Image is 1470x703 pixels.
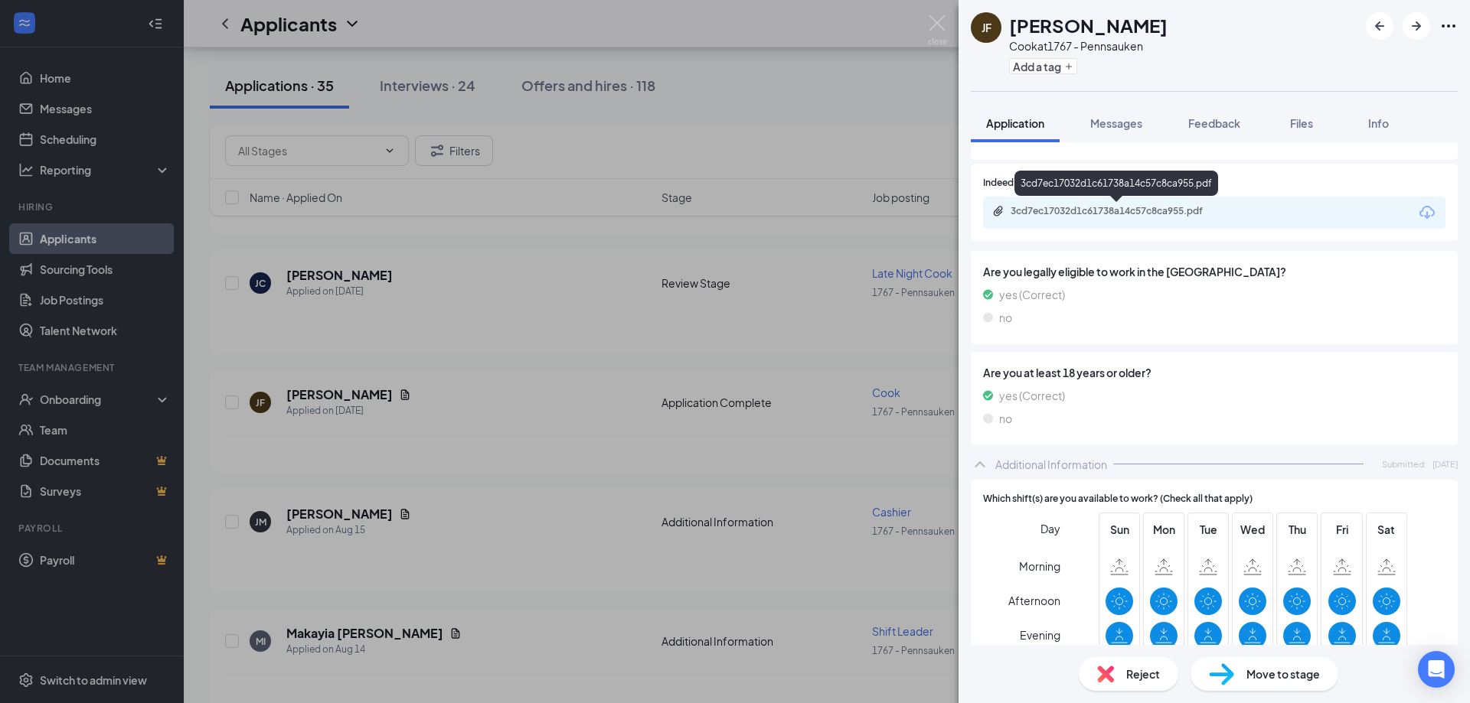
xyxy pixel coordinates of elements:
[1328,521,1356,538] span: Fri
[1403,12,1430,40] button: ArrowRight
[999,286,1065,303] span: yes (Correct)
[1014,171,1218,196] div: 3cd7ec17032d1c61738a14c57c8ca955.pdf
[992,205,1004,217] svg: Paperclip
[1370,17,1389,35] svg: ArrowLeftNew
[1009,38,1168,54] div: Cook at 1767 - Pennsauken
[1020,621,1060,649] span: Evening
[1150,521,1178,538] span: Mon
[1126,666,1160,682] span: Reject
[995,457,1107,472] div: Additional Information
[999,410,1012,427] span: no
[1239,521,1266,538] span: Wed
[1382,457,1426,470] span: Submitted:
[983,492,1253,506] span: Which shift(s) are you available to work? (Check all that apply)
[1439,17,1458,35] svg: Ellipses
[999,387,1065,404] span: yes (Correct)
[1418,203,1436,222] svg: Download
[1407,17,1426,35] svg: ArrowRight
[983,176,1050,190] span: Indeed Resume
[983,263,1445,280] span: Are you legally eligible to work in the [GEOGRAPHIC_DATA]?
[1418,651,1455,688] div: Open Intercom Messenger
[971,455,989,474] svg: ChevronUp
[986,116,1044,130] span: Application
[999,309,1012,326] span: no
[1064,62,1073,71] svg: Plus
[1366,12,1393,40] button: ArrowLeftNew
[1368,116,1389,130] span: Info
[1283,521,1311,538] span: Thu
[1008,587,1060,614] span: Afternoon
[1019,552,1060,580] span: Morning
[1432,457,1458,470] span: [DATE]
[1246,666,1320,682] span: Move to stage
[983,364,1445,381] span: Are you at least 18 years or older?
[1188,116,1240,130] span: Feedback
[992,205,1240,220] a: Paperclip3cd7ec17032d1c61738a14c57c8ca955.pdf
[1373,521,1400,538] span: Sat
[1106,521,1133,538] span: Sun
[982,20,991,35] div: JF
[1009,58,1077,74] button: PlusAdd a tag
[1194,521,1222,538] span: Tue
[1011,205,1225,217] div: 3cd7ec17032d1c61738a14c57c8ca955.pdf
[1040,520,1060,537] span: Day
[1090,116,1142,130] span: Messages
[1290,116,1313,130] span: Files
[1009,12,1168,38] h1: [PERSON_NAME]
